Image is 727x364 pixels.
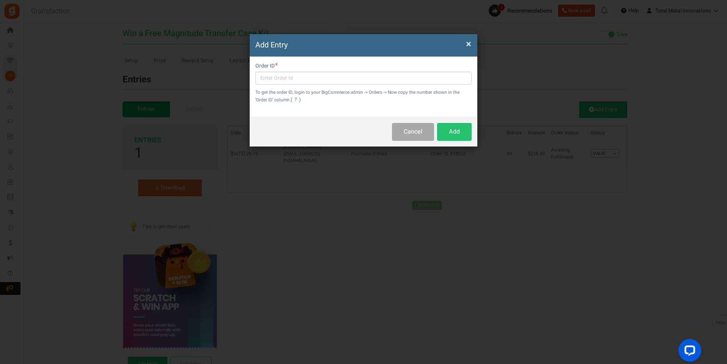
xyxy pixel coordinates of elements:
span: Add Entry [255,39,288,50]
button: Cancel [392,123,434,141]
span: × [466,37,471,51]
small: To get the order ID, login to your BigCommerce admin -> Orders -> Now copy the number shown in th... [255,89,459,103]
label: Order ID [255,62,278,70]
a: ? [293,96,299,104]
button: Add [437,123,472,141]
input: Enter Order Id [255,72,472,85]
p: ( ) [255,88,472,104]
